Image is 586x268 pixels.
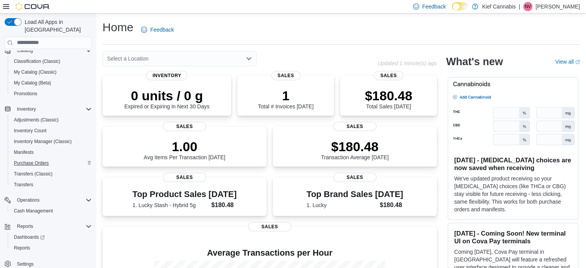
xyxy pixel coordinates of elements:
img: Cova [15,3,50,10]
a: Classification (Classic) [11,57,64,66]
span: Reports [14,222,92,231]
a: My Catalog (Beta) [11,78,54,88]
span: Feedback [150,26,174,34]
span: Settings [17,261,34,267]
span: Load All Apps in [GEOGRAPHIC_DATA] [22,18,92,34]
span: Dashboards [14,234,45,240]
button: Operations [2,195,95,206]
dd: $180.48 [380,201,403,210]
div: Nick Vandall [523,2,532,11]
span: Inventory Count [14,128,47,134]
span: Purchase Orders [14,160,49,166]
button: Inventory Count [8,125,95,136]
dd: $180.48 [212,201,237,210]
dt: 1. Lucky [307,201,377,209]
button: Cash Management [8,206,95,216]
p: | [519,2,520,11]
p: Updated 1 minute(s) ago [378,60,437,66]
a: Purchase Orders [11,158,52,168]
button: Manifests [8,147,95,158]
span: Cash Management [11,206,92,216]
span: Transfers [14,182,33,188]
span: Sales [333,173,376,182]
p: We've updated product receiving so your [MEDICAL_DATA] choices (like THCa or CBG) stay visible fo... [454,175,572,213]
button: Transfers [8,179,95,190]
div: Expired or Expiring in Next 30 Days [124,88,210,110]
button: Adjustments (Classic) [8,115,95,125]
span: Promotions [14,91,37,97]
button: Inventory [14,105,39,114]
button: Purchase Orders [8,158,95,169]
span: Classification (Classic) [11,57,92,66]
span: Catalog [17,47,33,54]
span: Promotions [11,89,92,98]
button: Catalog [2,45,95,56]
span: Inventory [146,71,188,80]
span: Sales [248,222,291,231]
h3: Top Brand Sales [DATE] [307,190,403,199]
span: Transfers [11,180,92,189]
button: Catalog [14,46,36,55]
div: Transaction Average [DATE] [321,139,389,160]
a: Inventory Count [11,126,50,135]
span: Inventory [14,105,92,114]
span: My Catalog (Classic) [11,67,92,77]
span: Operations [17,197,40,203]
button: Promotions [8,88,95,99]
a: Dashboards [8,232,95,243]
h3: [DATE] - Coming Soon! New terminal UI on Cova Pay terminals [454,229,572,245]
a: Transfers [11,180,36,189]
a: Feedback [138,22,177,37]
span: My Catalog (Beta) [14,80,51,86]
a: Cash Management [11,206,56,216]
p: $180.48 [365,88,412,103]
a: Inventory Manager (Classic) [11,137,75,146]
p: $180.48 [321,139,389,154]
span: Operations [14,196,92,205]
span: Sales [374,71,403,80]
h4: Average Transactions per Hour [109,248,431,258]
span: Sales [163,122,206,131]
div: Total # Invoices [DATE] [258,88,313,110]
span: Adjustments (Classic) [11,115,92,125]
p: 1.00 [144,139,225,154]
span: NV [525,2,531,11]
p: 0 units / 0 g [124,88,210,103]
h3: Top Product Sales [DATE] [133,190,237,199]
button: Inventory [2,104,95,115]
span: Inventory [17,106,36,112]
h1: Home [102,20,133,35]
span: Catalog [14,46,92,55]
p: 1 [258,88,313,103]
span: Feedback [422,3,446,10]
span: Dashboards [11,233,92,242]
span: Manifests [14,149,34,155]
span: Inventory Count [11,126,92,135]
button: Classification (Classic) [8,56,95,67]
span: Purchase Orders [11,158,92,168]
button: Reports [2,221,95,232]
span: Transfers (Classic) [14,171,52,177]
svg: External link [575,60,580,64]
span: Sales [333,122,376,131]
button: My Catalog (Beta) [8,78,95,88]
a: My Catalog (Classic) [11,67,60,77]
a: Adjustments (Classic) [11,115,62,125]
a: Promotions [11,89,40,98]
a: Dashboards [11,233,48,242]
span: Classification (Classic) [14,58,60,64]
input: Dark Mode [452,2,468,10]
dt: 1. Lucky Stash - Hybrid 5g [133,201,208,209]
h3: [DATE] - [MEDICAL_DATA] choices are now saved when receiving [454,156,572,172]
span: My Catalog (Classic) [14,69,57,75]
span: Sales [271,71,300,80]
span: Reports [14,245,30,251]
button: Operations [14,196,43,205]
button: Reports [8,243,95,253]
div: Avg Items Per Transaction [DATE] [144,139,225,160]
span: Reports [17,223,33,229]
a: Reports [11,243,33,253]
span: Transfers (Classic) [11,169,92,179]
p: Kief Cannabis [482,2,515,11]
